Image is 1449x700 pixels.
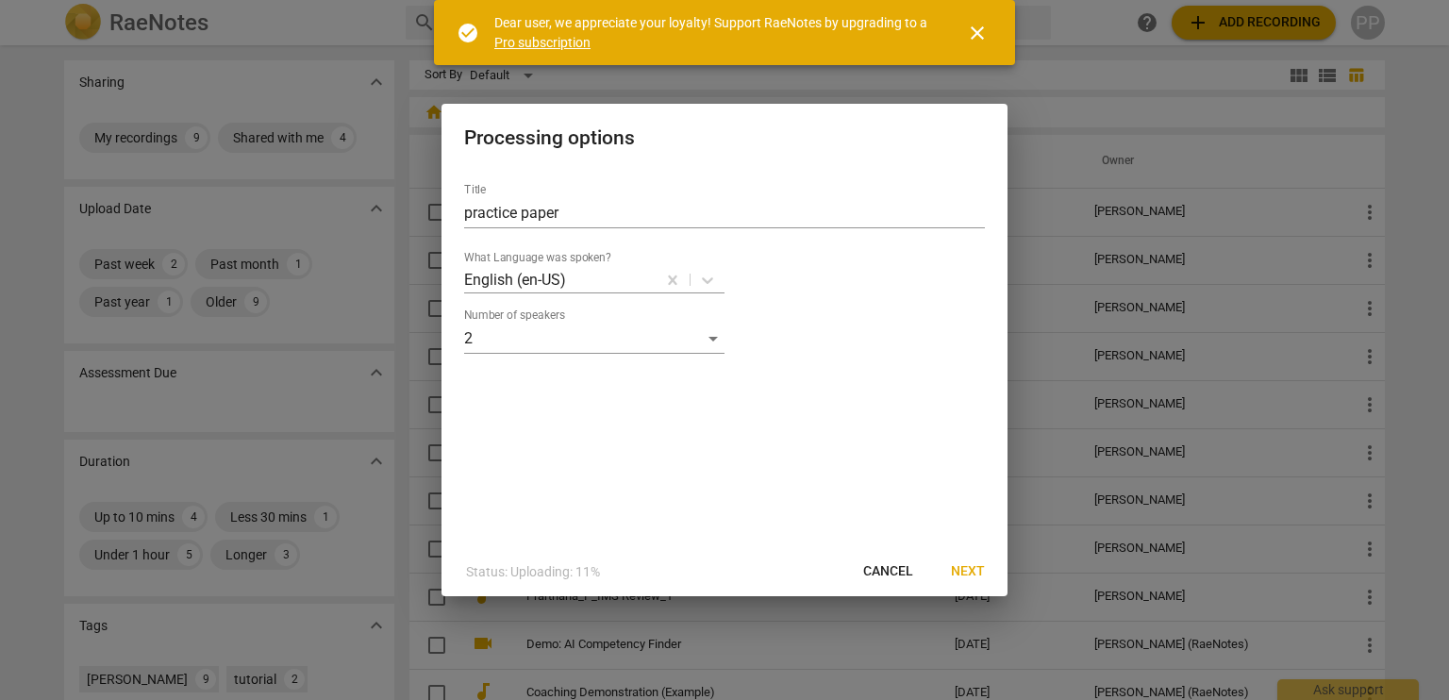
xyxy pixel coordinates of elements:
button: Close [955,10,1000,56]
label: Title [464,185,486,196]
span: check_circle [457,22,479,44]
div: Dear user, we appreciate your loyalty! Support RaeNotes by upgrading to a [494,13,932,52]
h2: Processing options [464,126,985,150]
span: Next [951,562,985,581]
label: What Language was spoken? [464,253,611,264]
p: English (en-US) [464,269,566,291]
p: Status: Uploading: 11% [466,562,600,582]
span: Cancel [863,562,913,581]
span: close [966,22,989,44]
label: Number of speakers [464,310,565,322]
div: 2 [464,324,724,354]
button: Cancel [848,555,928,589]
a: Pro subscription [494,35,591,50]
button: Next [936,555,1000,589]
